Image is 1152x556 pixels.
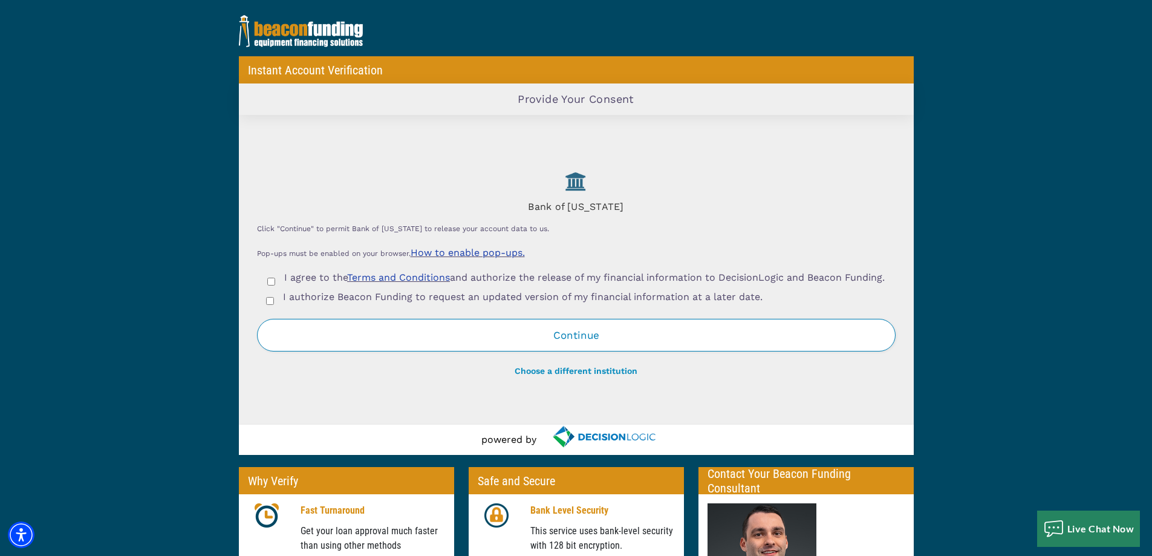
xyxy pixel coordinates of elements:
[347,272,450,283] a: Terms and Conditions
[411,247,525,258] a: How to enable pop-ups.
[484,503,509,528] img: lock icon
[301,503,445,518] p: Fast Turnaround
[518,93,634,106] h2: Provide your consent
[536,425,671,449] a: decisionlogic.com - open in a new tab
[708,466,905,495] p: Contact Your Beacon Funding Consultant
[552,168,600,195] img: Bank of Missouri
[530,524,675,553] p: This service uses bank-level security with 128 bit encryption.
[248,63,383,77] p: Instant Account Verification
[301,524,445,553] p: Get your loan approval much faster than using other methods
[257,319,896,352] button: Continue
[283,291,763,303] span: I authorize Beacon Funding to request an updated version of my financial information at a later d...
[481,433,536,447] p: powered by
[1067,523,1134,534] span: Live Chat Now
[239,15,363,47] img: logo
[257,246,896,261] p: Pop-ups must be enabled on your browser.
[1037,511,1141,547] button: Live Chat Now
[284,272,885,283] span: I agree to the and authorize the release of my financial information to DecisionLogic and Beacon ...
[8,522,34,548] div: Accessibility Menu
[515,366,637,376] a: Choose a different institution
[530,503,675,518] p: Bank Level Security
[257,221,896,236] p: Click "Continue" to permit Bank of [US_STATE] to release your account data to us.
[255,503,279,528] img: clock icon
[478,474,555,488] p: Safe and Secure
[257,195,896,212] h4: Bank of [US_STATE]
[248,474,298,488] p: Why Verify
